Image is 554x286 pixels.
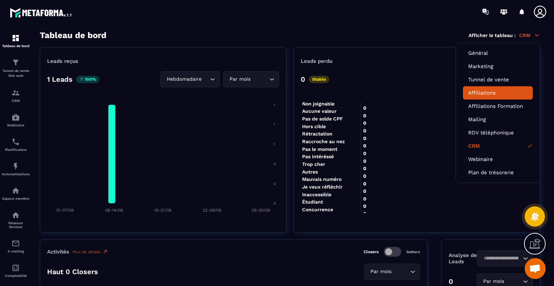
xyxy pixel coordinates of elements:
[2,234,30,258] a: emailemailE-mailing
[525,258,546,279] div: Ouvrir le chat
[2,53,30,83] a: formationformationTunnel de vente Site web
[2,258,30,283] a: accountantaccountantComptabilité
[477,250,533,266] div: Search for option
[393,268,409,276] input: Search for option
[47,249,69,255] p: Activités
[469,32,516,38] p: Afficher le tableau :
[302,184,343,190] tspan: Je veux réfléchir
[506,278,521,285] input: Search for option
[302,101,335,107] tspan: Non joignable
[12,239,20,248] img: email
[252,75,268,83] input: Search for option
[228,75,252,83] span: Par mois
[406,250,420,254] p: Setters
[160,71,220,87] div: Search for option
[274,162,276,166] tspan: 0
[302,131,332,137] tspan: Rétractation
[468,50,527,56] a: Général
[12,162,20,170] img: automations
[302,161,325,167] tspan: Trop cher
[302,199,323,205] tspan: Étudiant
[274,182,276,186] tspan: 0
[301,58,332,64] p: Leads perdu
[2,29,30,53] a: formationformationTableau de bord
[302,139,345,144] tspan: Raccroche au nez
[274,201,276,206] tspan: 0
[2,44,30,48] p: Tableau de bord
[274,103,275,107] tspan: 1
[12,34,20,42] img: formation
[2,68,30,78] p: Tunnel de vente Site web
[302,207,333,212] tspan: Concurrence
[364,249,379,254] p: Closers
[302,169,318,175] tspan: Autres
[468,116,527,123] a: Mailing
[468,130,527,136] a: RDV téléphonique
[2,274,30,278] p: Comptabilité
[252,208,270,213] tspan: 29-30/09
[102,249,108,255] img: narrow-up-right-o.6b7c60e2.svg
[309,76,329,83] p: Stable
[274,122,275,127] tspan: 1
[2,181,30,206] a: automationsautomationsEspace membre
[223,71,279,87] div: Search for option
[468,169,527,176] a: Plan de trésorerie
[274,142,275,147] tspan: 1
[165,75,203,83] span: Hebdomadaire
[302,192,331,197] tspan: Inaccessible
[40,30,106,40] h3: Tableau de bord
[12,211,20,219] img: social-network
[12,138,20,146] img: scheduler
[47,58,78,64] p: Leads reçus
[47,75,73,83] p: 1 Leads
[2,99,30,103] p: CRM
[56,208,74,213] tspan: 31-07/09
[47,267,98,276] p: Haut 0 Closers
[302,124,326,129] tspan: Hors cible
[468,76,527,83] a: Tunnel de vente
[76,76,99,83] p: 100%
[2,172,30,176] p: Automatisations
[2,108,30,132] a: automationsautomationsWebinaire
[481,255,521,262] input: Search for option
[2,206,30,234] a: social-networksocial-networkRéseaux Sociaux
[154,208,171,213] tspan: 15-21/09
[12,264,20,272] img: accountant
[2,148,30,152] p: Planificateur
[449,277,453,286] p: 0
[12,58,20,67] img: formation
[468,63,527,69] a: Marketing
[302,154,334,159] tspan: Pas intéréssé
[301,75,305,83] p: 0
[105,208,123,213] tspan: 08-14/09
[2,249,30,253] p: E-mailing
[12,186,20,195] img: automations
[369,268,393,276] span: Par mois
[2,123,30,127] p: Webinaire
[2,221,30,229] p: Réseaux Sociaux
[203,75,208,83] input: Search for option
[10,6,73,19] img: logo
[12,113,20,122] img: automations
[2,197,30,200] p: Espace membre
[481,278,506,285] span: Par mois
[364,264,420,280] div: Search for option
[73,249,108,255] a: Plus de détails
[302,176,342,182] tspan: Mauvais numéro
[449,252,491,265] p: Analyse des Leads
[2,132,30,157] a: schedulerschedulerPlanificateur
[302,146,337,152] tspan: Pas le moment
[468,90,527,96] a: Affiliations
[302,116,343,122] tspan: Pas de solde CPF
[468,156,527,162] a: Webinaire
[2,157,30,181] a: automationsautomationsAutomatisations
[2,83,30,108] a: formationformationCRM
[12,89,20,97] img: formation
[302,108,337,114] tspan: Aucune valeur
[519,32,540,38] p: CRM
[468,103,527,109] a: Affiliations Formation
[203,208,221,213] tspan: 22-28/09
[468,143,527,149] a: CRM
